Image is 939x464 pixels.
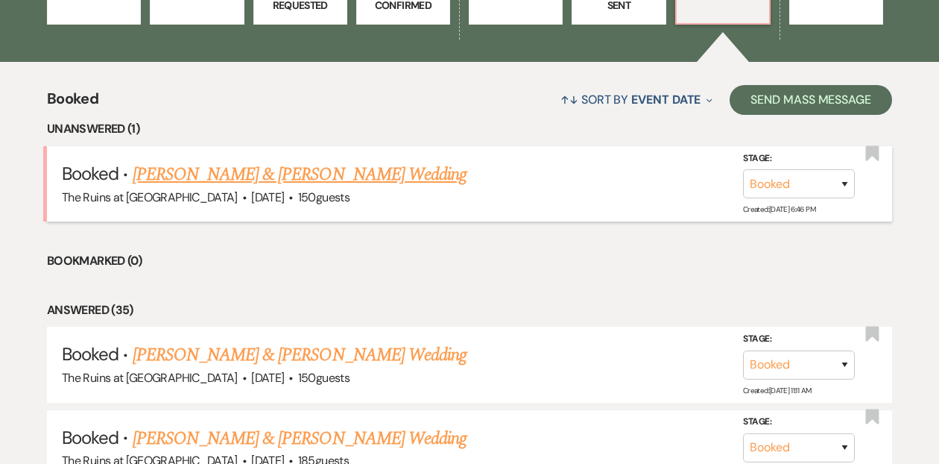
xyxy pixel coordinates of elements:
li: Unanswered (1) [47,119,892,139]
label: Stage: [743,414,855,430]
span: Booked [62,426,118,449]
span: Created: [DATE] 11:11 AM [743,385,811,395]
span: The Ruins at [GEOGRAPHIC_DATA] [62,370,238,386]
li: Answered (35) [47,301,892,320]
a: [PERSON_NAME] & [PERSON_NAME] Wedding [133,161,467,188]
span: The Ruins at [GEOGRAPHIC_DATA] [62,189,238,205]
label: Stage: [743,331,855,348]
span: Booked [47,87,98,119]
span: Event Date [631,92,701,107]
span: [DATE] [251,370,284,386]
span: Booked [62,162,118,185]
a: [PERSON_NAME] & [PERSON_NAME] Wedding [133,425,467,452]
span: 150 guests [298,189,350,205]
span: [DATE] [251,189,284,205]
a: [PERSON_NAME] & [PERSON_NAME] Wedding [133,342,467,369]
button: Send Mass Message [730,85,892,115]
span: ↑↓ [560,92,578,107]
span: Booked [62,342,118,366]
button: Sort By Event Date [554,80,718,119]
label: Stage: [743,150,855,166]
span: 150 guests [298,370,350,386]
li: Bookmarked (0) [47,251,892,271]
span: Created: [DATE] 6:46 PM [743,204,815,214]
